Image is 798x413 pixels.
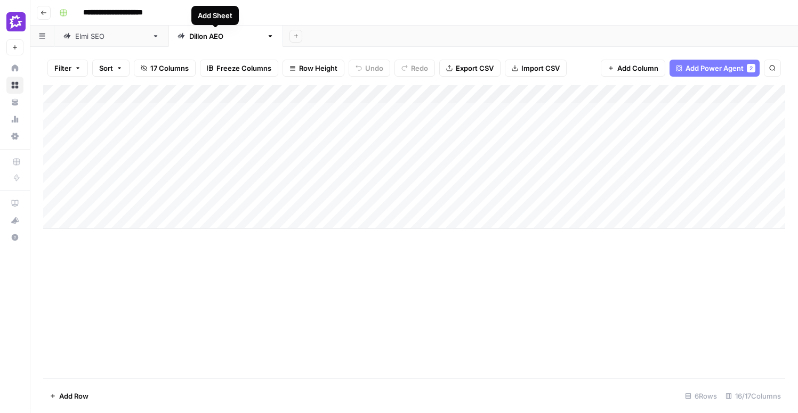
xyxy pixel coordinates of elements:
[505,60,567,77] button: Import CSV
[6,77,23,94] a: Browse
[721,387,785,404] div: 16/17 Columns
[54,63,71,73] span: Filter
[394,60,435,77] button: Redo
[349,60,390,77] button: Undo
[200,60,278,77] button: Freeze Columns
[6,128,23,145] a: Settings
[747,64,755,72] div: 2
[681,387,721,404] div: 6 Rows
[54,26,168,47] a: [PERSON_NAME] SEO
[617,63,658,73] span: Add Column
[456,63,494,73] span: Export CSV
[686,63,744,73] span: Add Power Agent
[6,60,23,77] a: Home
[134,60,196,77] button: 17 Columns
[439,60,501,77] button: Export CSV
[601,60,665,77] button: Add Column
[168,26,283,47] a: [PERSON_NAME] AEO
[6,94,23,111] a: Your Data
[92,60,130,77] button: Sort
[216,63,271,73] span: Freeze Columns
[299,63,337,73] span: Row Height
[198,10,232,21] div: Add Sheet
[6,212,23,229] button: What's new?
[189,31,262,42] div: [PERSON_NAME] AEO
[6,111,23,128] a: Usage
[670,60,760,77] button: Add Power Agent2
[6,12,26,31] img: Gong Logo
[99,63,113,73] span: Sort
[749,64,753,72] span: 2
[6,229,23,246] button: Help + Support
[411,63,428,73] span: Redo
[75,31,148,42] div: [PERSON_NAME] SEO
[283,60,344,77] button: Row Height
[6,9,23,35] button: Workspace: Gong
[521,63,560,73] span: Import CSV
[365,63,383,73] span: Undo
[59,391,88,401] span: Add Row
[6,195,23,212] a: AirOps Academy
[7,212,23,228] div: What's new?
[47,60,88,77] button: Filter
[150,63,189,73] span: 17 Columns
[43,387,95,404] button: Add Row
